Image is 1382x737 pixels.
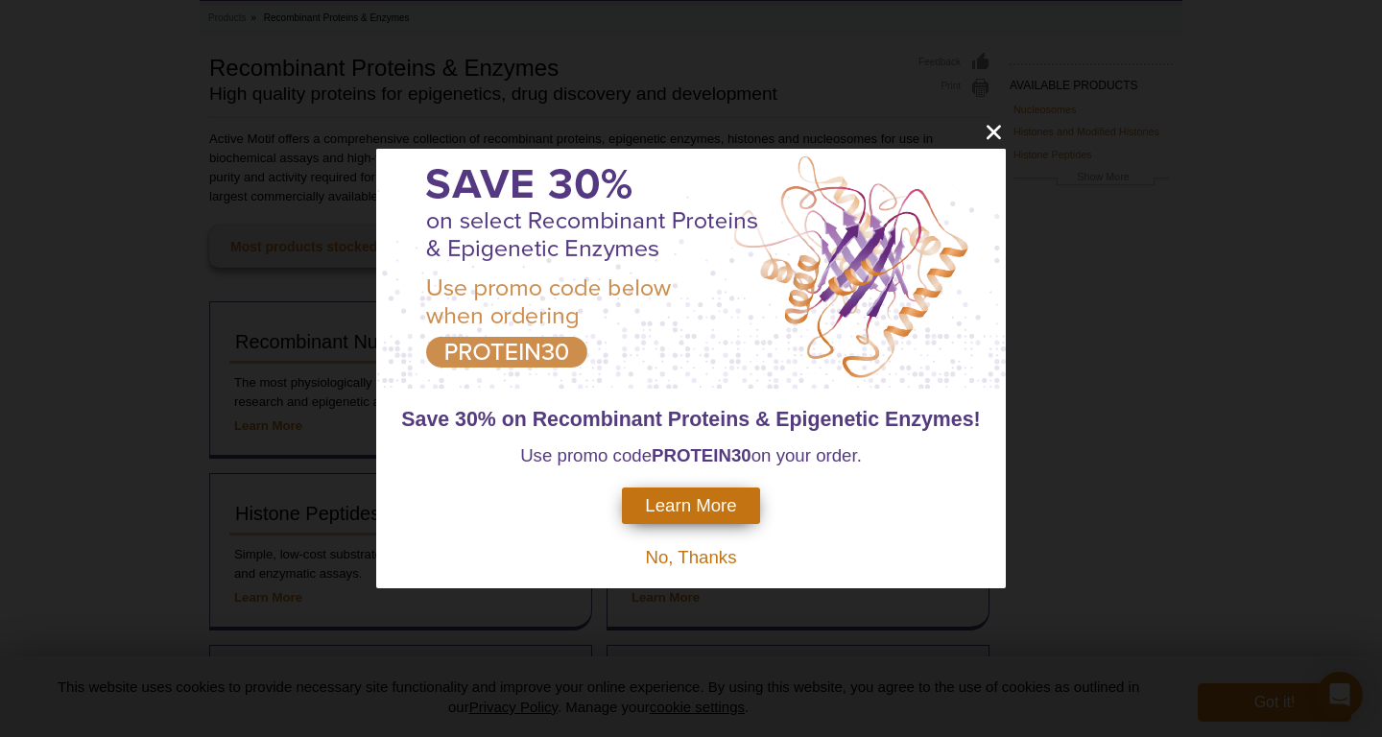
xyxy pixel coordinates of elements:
[645,547,736,567] span: No, Thanks
[401,408,980,431] span: Save 30% on Recombinant Proteins & Epigenetic Enzymes!
[982,120,1006,144] button: close
[520,445,862,465] span: Use promo code on your order.
[645,495,736,516] span: Learn More
[652,445,751,465] strong: PROTEIN30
